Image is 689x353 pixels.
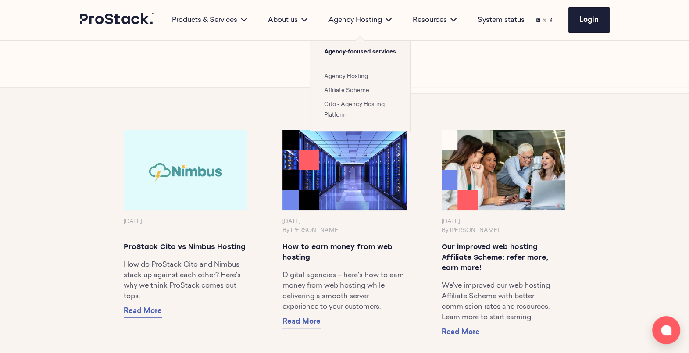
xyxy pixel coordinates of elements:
[442,218,566,226] p: [DATE]
[124,130,248,210] img: Prostack-BlogImage-Header-Sep25-NimbusvsCito-1-768x468.jpg
[579,17,599,24] span: Login
[282,242,407,263] p: How to earn money from web hosting
[324,102,385,118] a: Cito - Agency Hosting Platform
[442,226,566,235] p: By [PERSON_NAME]
[124,305,162,318] a: Read More
[652,316,680,344] button: Open chat window
[124,308,162,315] span: Read More
[318,15,402,25] div: Agency Hosting
[257,15,318,25] div: About us
[568,7,610,33] a: Login
[478,15,525,25] a: System status
[282,318,321,325] span: Read More
[282,130,407,210] img: Prostack-BlogImage-Aug25-MaximisingRevenuefromHosting-768x468.png
[442,130,566,210] img: Prostack-BlogImage-Aug25-ASL-768x468.png
[282,218,407,226] p: [DATE]
[442,329,480,336] span: Read More
[124,260,248,302] p: How do ProStack Cito and Nimbus stack up against each other? Here’s why we think ProStack comes o...
[282,270,407,312] p: Digital agencies – here’s how to earn money from web hosting while delivering a smooth server exp...
[124,218,248,226] p: [DATE]
[442,281,566,323] p: We’ve improved our web hosting Affiliate Scheme with better commission rates and resources. Learn...
[124,242,248,253] p: ProStack Cito vs Nimbus Hosting
[310,41,410,64] span: Agency-focused services
[282,316,321,328] a: Read More
[282,226,407,235] p: By [PERSON_NAME]
[402,15,467,25] div: Resources
[324,88,369,93] a: Affiliate Scheme
[442,242,566,274] p: Our improved web hosting Affiliate Scheme: refer more, earn more!
[324,74,368,79] a: Agency Hosting
[161,15,257,25] div: Products & Services
[442,326,480,339] a: Read More
[80,13,154,28] a: Prostack logo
